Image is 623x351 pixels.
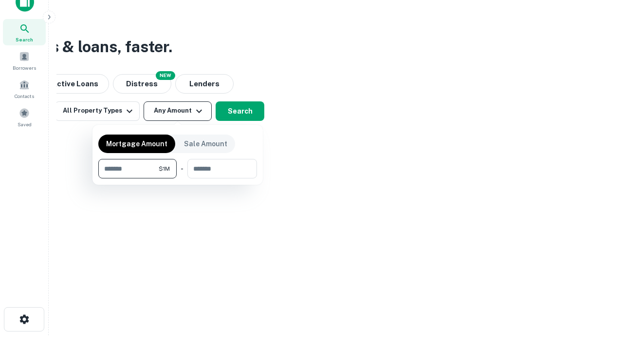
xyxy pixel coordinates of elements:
[574,273,623,320] iframe: Chat Widget
[181,159,183,178] div: -
[184,138,227,149] p: Sale Amount
[106,138,167,149] p: Mortgage Amount
[159,164,170,173] span: $1M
